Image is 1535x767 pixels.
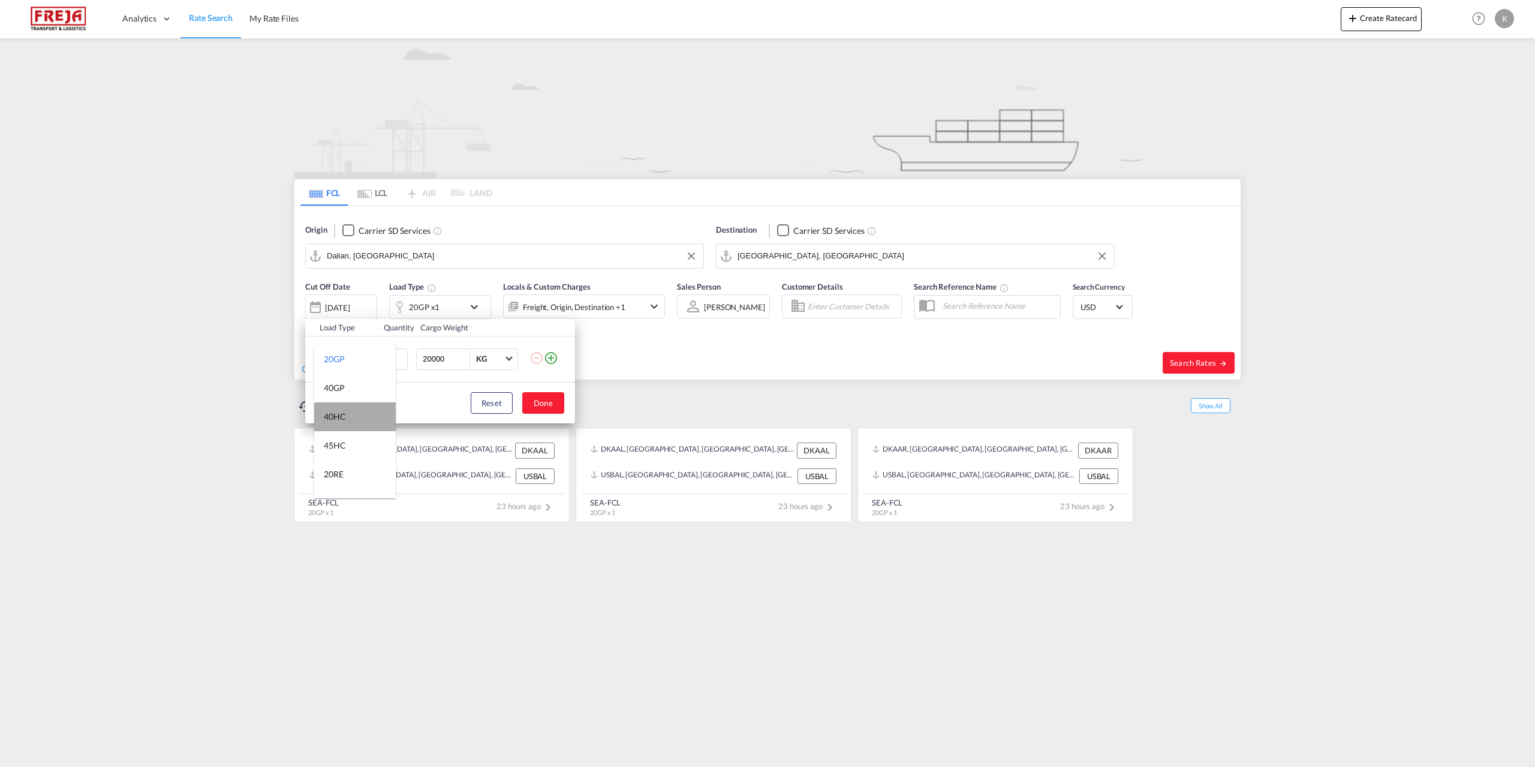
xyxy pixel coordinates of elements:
div: 40RE [324,497,344,509]
div: 20RE [324,468,344,480]
div: 40GP [324,382,345,394]
div: 45HC [324,440,346,452]
div: 20GP [324,353,345,365]
div: 40HC [324,411,346,423]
